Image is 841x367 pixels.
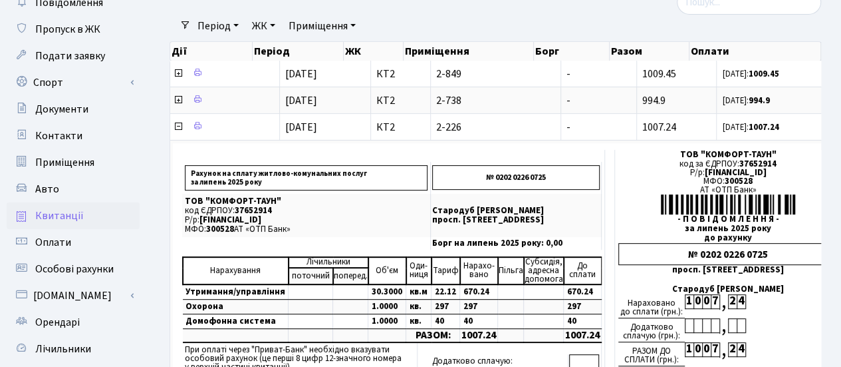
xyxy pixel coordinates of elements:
span: КТ2 [376,122,425,133]
div: № 0202 0226 0725 [618,243,838,265]
div: просп. [STREET_ADDRESS] [618,266,838,274]
td: 40 [564,314,602,328]
div: МФО: [618,177,838,186]
div: 2 [728,342,737,357]
span: 1007.24 [642,120,676,135]
div: 7 [711,294,719,309]
div: Додатково сплачую (грн.): [618,318,685,342]
th: Разом [610,42,689,61]
td: 22.12 [431,284,460,300]
span: - [566,67,570,81]
td: 297 [460,299,498,314]
small: [DATE]: [722,68,779,80]
div: ТОВ "КОМФОРТ-ТАУН" [618,151,838,159]
a: [DOMAIN_NAME] [7,282,140,309]
span: Особові рахунки [35,262,114,276]
td: поточний [289,268,333,284]
a: Лічильники [7,336,140,362]
th: Приміщення [404,42,534,61]
p: Рахунок на сплату житлово-комунальних послуг за липень 2025 року [185,165,427,190]
small: [DATE]: [722,95,769,107]
span: 994.9 [642,93,665,108]
p: Стародуб [PERSON_NAME] [432,206,600,215]
div: 2 [728,294,737,309]
td: 1.0000 [368,314,406,328]
div: Р/р: [618,169,838,177]
p: ТОВ "КОМФОРТ-ТАУН" [185,197,427,206]
span: 300528 [725,175,753,187]
div: Стародуб [PERSON_NAME] [618,285,838,294]
td: 670.24 [564,284,602,300]
td: 1.0000 [368,299,406,314]
span: Контакти [35,129,82,143]
div: , [719,342,728,358]
a: Контакти [7,123,140,149]
div: Нараховано до сплати (грн.): [618,294,685,318]
td: Охорона [183,299,289,314]
div: 1 [685,294,693,309]
p: МФО: АТ «ОТП Банк» [185,225,427,234]
span: Подати заявку [35,49,105,63]
a: Подати заявку [7,43,140,69]
div: , [719,318,728,334]
span: Документи [35,102,88,117]
div: , [719,294,728,310]
td: Нарахо- вано [460,257,498,284]
th: Дії [170,42,253,61]
div: код за ЄДРПОУ: [618,160,838,169]
div: до рахунку [618,234,838,242]
b: 1007.24 [748,121,779,133]
p: Р/р: [185,216,427,224]
td: Об'єм [368,257,406,284]
span: Квитанції [35,208,84,223]
td: 297 [431,299,460,314]
span: 37652914 [739,158,777,170]
a: ЖК [247,15,281,37]
div: 0 [693,294,702,309]
div: 1 [685,342,693,357]
span: [DATE] [285,67,317,81]
span: 2-738 [436,95,555,106]
span: КТ2 [376,69,425,79]
td: кв. [406,299,431,314]
a: Приміщення [283,15,361,37]
div: 0 [702,342,711,357]
th: Борг [534,42,610,61]
b: 1009.45 [748,68,779,80]
td: 297 [564,299,602,314]
span: 2-849 [436,69,555,79]
div: 4 [737,294,745,309]
a: Пропуск в ЖК [7,16,140,43]
td: 670.24 [460,284,498,300]
th: Період [253,42,344,61]
a: Орендарі [7,309,140,336]
span: - [566,120,570,135]
td: Лічильники [289,257,368,268]
a: Спорт [7,69,140,96]
div: 0 [702,294,711,309]
td: 40 [460,314,498,328]
span: [DATE] [285,120,317,135]
td: кв.м [406,284,431,300]
p: № 0202 0226 0725 [432,165,600,190]
th: Оплати [689,42,821,61]
span: 2-226 [436,122,555,133]
td: 40 [431,314,460,328]
small: [DATE]: [722,121,779,133]
td: Тариф [431,257,460,284]
td: 1007.24 [564,328,602,342]
a: Авто [7,176,140,202]
td: Домофонна система [183,314,289,328]
td: Оди- ниця [406,257,431,284]
span: [FINANCIAL_ID] [705,167,767,179]
span: 300528 [206,223,234,235]
span: Приміщення [35,155,94,170]
b: 994.9 [748,95,769,107]
p: код ЄДРПОУ: [185,206,427,215]
th: ЖК [344,42,404,61]
p: просп. [STREET_ADDRESS] [432,216,600,224]
a: Період [192,15,244,37]
div: - П О В І Д О М Л Е Н Н Я - [618,215,838,224]
span: [FINANCIAL_ID] [199,214,261,226]
td: поперед. [333,268,368,284]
